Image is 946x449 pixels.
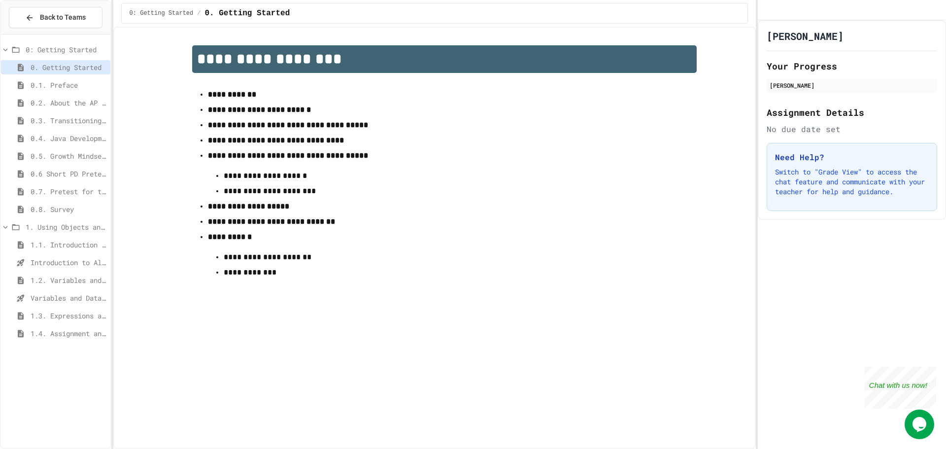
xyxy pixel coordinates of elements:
span: 0: Getting Started [26,44,106,55]
span: 1.1. Introduction to Algorithms, Programming, and Compilers [31,240,106,250]
div: [PERSON_NAME] [770,81,934,90]
span: 0.8. Survey [31,204,106,214]
span: 1.4. Assignment and Input [31,328,106,339]
h2: Your Progress [767,59,937,73]
span: Variables and Data Types - Quiz [31,293,106,303]
span: 1.2. Variables and Data Types [31,275,106,285]
h3: Need Help? [775,151,929,163]
iframe: chat widget [864,367,936,409]
span: / [197,9,201,17]
h1: [PERSON_NAME] [767,29,844,43]
span: 0.5. Growth Mindset and Pair Programming [31,151,106,161]
span: 0. Getting Started [204,7,290,19]
span: 1. Using Objects and Methods [26,222,106,232]
span: 0: Getting Started [130,9,194,17]
span: Introduction to Algorithms, Programming, and Compilers [31,257,106,268]
span: 0.2. About the AP CSA Exam [31,98,106,108]
span: 0.7. Pretest for the AP CSA Exam [31,186,106,197]
span: 0.1. Preface [31,80,106,90]
div: No due date set [767,123,937,135]
span: 0.6 Short PD Pretest [31,169,106,179]
span: 0.3. Transitioning from AP CSP to AP CSA [31,115,106,126]
p: Switch to "Grade View" to access the chat feature and communicate with your teacher for help and ... [775,167,929,197]
span: 0. Getting Started [31,62,106,72]
span: Back to Teams [40,12,86,23]
button: Back to Teams [9,7,102,28]
span: 1.3. Expressions and Output [New] [31,311,106,321]
iframe: chat widget [905,410,936,439]
h2: Assignment Details [767,105,937,119]
span: 0.4. Java Development Environments [31,133,106,143]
